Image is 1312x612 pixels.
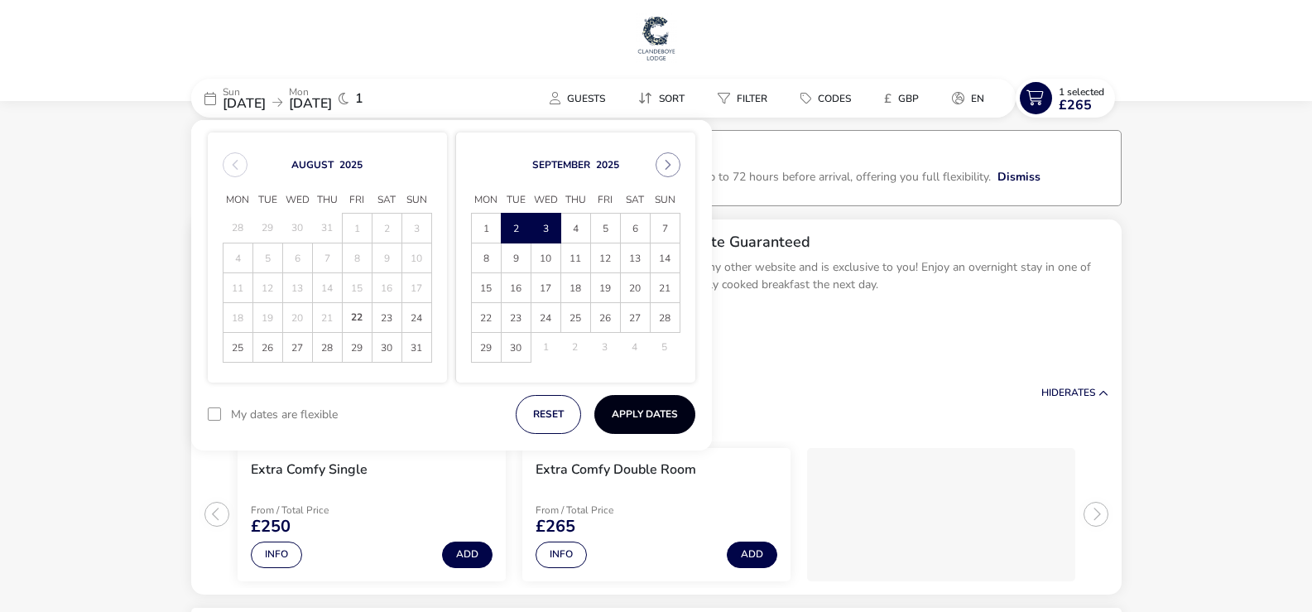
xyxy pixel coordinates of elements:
[532,214,560,243] span: 3
[223,87,266,97] p: Sun
[650,188,680,213] span: Sun
[704,86,787,110] naf-pibe-menu-bar-item: Filter
[344,334,371,363] span: 29
[289,94,332,113] span: [DATE]
[401,303,431,333] td: 24
[403,334,430,363] span: 31
[1041,386,1064,399] span: Hide
[212,169,991,185] p: When you book direct with Clandeboye Lodge, you can cancel or change your booking for free up to ...
[401,243,431,273] td: 10
[223,243,252,273] td: 4
[342,273,372,303] td: 15
[536,542,587,568] button: Info
[373,304,401,333] span: 23
[312,273,342,303] td: 14
[502,334,530,363] span: 30
[342,243,372,273] td: 8
[787,86,871,110] naf-pibe-menu-bar-item: Codes
[282,243,312,273] td: 6
[312,303,342,333] td: 21
[473,244,500,273] span: 8
[884,90,891,107] i: £
[314,334,341,363] span: 28
[284,334,311,363] span: 27
[473,274,500,303] span: 15
[1059,85,1104,99] span: 1 Selected
[342,303,372,333] td: 22
[191,79,440,118] div: Sun[DATE]Mon[DATE]1
[650,214,680,243] td: 7
[704,86,781,110] button: Filter
[592,274,619,303] span: 19
[1016,79,1115,118] button: 1 Selected£265
[562,214,589,243] span: 4
[939,86,1004,110] naf-pibe-menu-bar-item: en
[590,188,620,213] span: Fri
[560,273,590,303] td: 18
[1041,388,1108,398] button: HideRates
[659,92,685,105] span: Sort
[502,274,530,303] span: 16
[590,273,620,303] td: 19
[620,214,650,243] td: 6
[620,243,650,273] td: 13
[473,304,500,333] span: 22
[252,188,282,213] span: Tue
[223,303,252,333] td: 18
[251,518,291,535] span: £250
[650,333,680,363] td: 5
[282,273,312,303] td: 13
[622,244,649,273] span: 13
[501,273,531,303] td: 16
[997,168,1040,186] button: Dismiss
[254,334,281,363] span: 26
[501,188,531,213] span: Tue
[471,273,501,303] td: 15
[532,158,590,171] button: Choose Month
[471,333,501,363] td: 29
[373,334,401,363] span: 30
[531,333,560,363] td: 1
[471,243,501,273] td: 8
[252,333,282,363] td: 26
[536,86,625,110] naf-pibe-menu-bar-item: Guests
[251,461,368,479] h3: Extra Comfy Single
[208,133,695,383] div: Choose Date
[372,333,401,363] td: 30
[1016,79,1122,118] naf-pibe-menu-bar-item: 1 Selected£265
[372,243,401,273] td: 9
[787,86,864,110] button: Codes
[536,86,618,110] button: Guests
[231,409,338,421] label: My dates are flexible
[291,158,334,171] button: Choose Month
[372,214,401,243] td: 2
[592,214,619,243] span: 5
[343,303,372,332] span: 22
[560,333,590,363] td: 2
[727,542,777,568] button: Add
[401,188,431,213] span: Sun
[223,188,252,213] span: Mon
[289,87,332,97] p: Mon
[252,303,282,333] td: 19
[532,244,560,273] span: 10
[252,273,282,303] td: 12
[590,243,620,273] td: 12
[532,304,560,333] span: 24
[560,243,590,273] td: 11
[651,244,679,273] span: 14
[502,304,530,333] span: 23
[516,395,581,434] button: reset
[536,461,696,479] h3: Extra Comfy Double Room
[251,505,368,515] p: From / Total Price
[871,86,932,110] button: £GBP
[540,219,1122,335] div: Best Available B&B Rate GuaranteedThis offer is not available on any other website and is exclusi...
[560,214,590,243] td: 4
[560,188,590,213] span: Thu
[620,303,650,333] td: 27
[252,214,282,243] td: 29
[251,542,302,568] button: Info
[622,214,649,243] span: 6
[594,395,695,434] button: Apply Dates
[403,304,430,333] span: 24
